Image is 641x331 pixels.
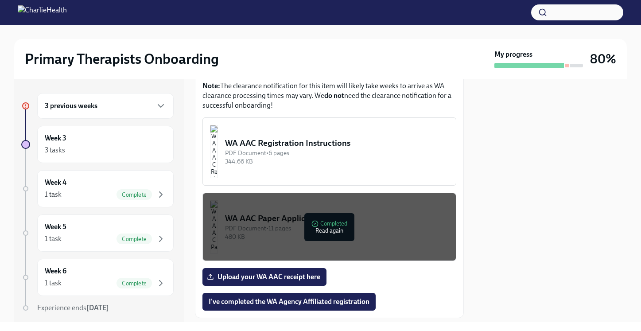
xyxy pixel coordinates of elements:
a: Week 41 taskComplete [21,170,174,207]
button: WA AAC Paper ApplicationPDF Document•11 pages480 KBCompletedRead again [202,193,456,261]
div: 1 task [45,278,62,288]
div: WA AAC Registration Instructions [225,137,449,149]
label: Upload your WA AAC receipt here [202,268,326,286]
span: Experience ends [37,304,109,312]
strong: Note: [202,82,220,90]
h6: 3 previous weeks [45,101,97,111]
h6: Week 5 [45,222,66,232]
span: Upload your WA AAC receipt here [209,273,320,281]
h3: 80% [590,51,616,67]
div: 3 tasks [45,145,65,155]
div: 3 previous weeks [37,93,174,119]
strong: [DATE] [86,304,109,312]
img: WA AAC Paper Application [210,200,218,253]
div: PDF Document • 11 pages [225,224,449,233]
button: WA AAC Registration InstructionsPDF Document•6 pages344.66 KB [202,117,456,186]
h6: Week 6 [45,266,66,276]
h2: Primary Therapists Onboarding [25,50,219,68]
h6: Week 3 [45,133,66,143]
a: Week 51 taskComplete [21,214,174,252]
p: The clearance notification for this item will likely take weeks to arrive as WA clearance process... [202,81,456,110]
div: 1 task [45,234,62,244]
img: CharlieHealth [18,5,67,19]
span: Complete [117,280,152,287]
div: 344.66 KB [225,157,449,166]
div: 480 KB [225,233,449,241]
span: Complete [117,191,152,198]
a: Week 33 tasks [21,126,174,163]
h6: Week 4 [45,178,66,187]
span: Complete [117,236,152,242]
strong: My progress [494,50,532,59]
div: PDF Document • 6 pages [225,149,449,157]
span: I've completed the WA Agency Affiliated registration [209,297,369,306]
img: WA AAC Registration Instructions [210,125,218,178]
a: Week 61 taskComplete [21,259,174,296]
button: I've completed the WA Agency Affiliated registration [202,293,376,311]
div: 1 task [45,190,62,199]
div: WA AAC Paper Application [225,213,449,224]
strong: do not [324,91,344,100]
